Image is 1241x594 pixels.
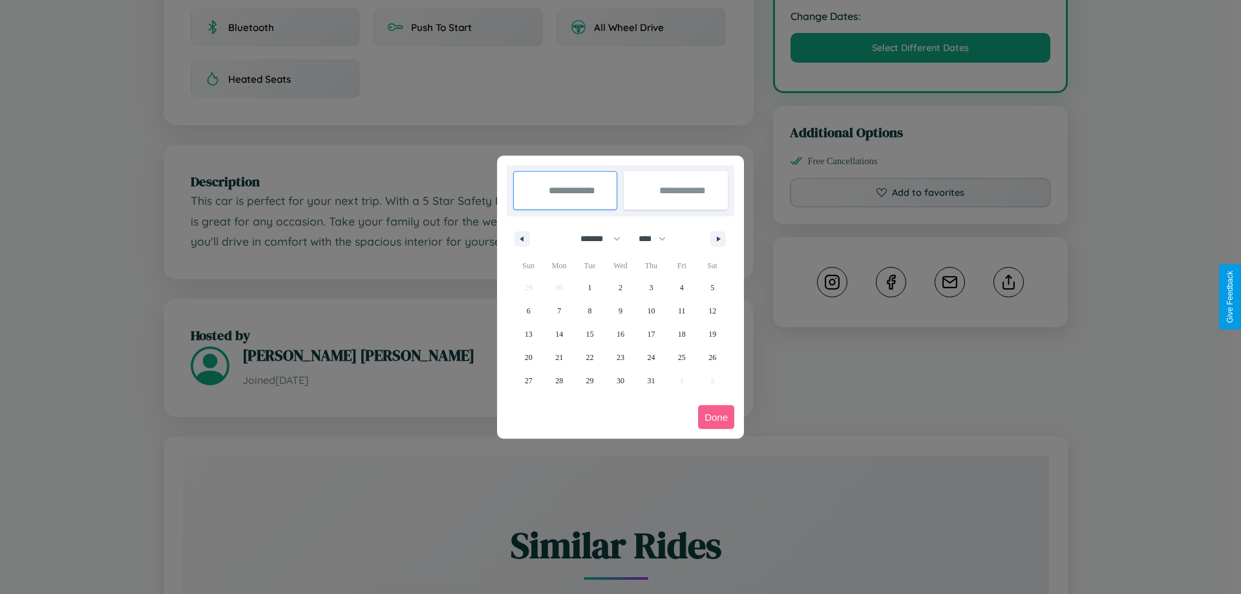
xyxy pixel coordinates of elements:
[680,276,684,299] span: 4
[678,323,686,346] span: 18
[697,346,728,369] button: 26
[513,369,544,392] button: 27
[605,346,635,369] button: 23
[647,299,655,323] span: 10
[666,255,697,276] span: Fri
[649,276,653,299] span: 3
[525,323,533,346] span: 13
[527,299,531,323] span: 6
[636,346,666,369] button: 24
[708,299,716,323] span: 12
[1225,271,1235,323] div: Give Feedback
[513,299,544,323] button: 6
[555,346,563,369] span: 21
[605,276,635,299] button: 2
[575,369,605,392] button: 29
[647,346,655,369] span: 24
[605,255,635,276] span: Wed
[605,299,635,323] button: 9
[636,369,666,392] button: 31
[666,299,697,323] button: 11
[575,299,605,323] button: 8
[575,276,605,299] button: 1
[605,323,635,346] button: 16
[647,323,655,346] span: 17
[666,323,697,346] button: 18
[513,346,544,369] button: 20
[544,323,574,346] button: 14
[710,276,714,299] span: 5
[697,276,728,299] button: 5
[544,299,574,323] button: 7
[544,255,574,276] span: Mon
[617,346,624,369] span: 23
[666,346,697,369] button: 25
[575,255,605,276] span: Tue
[605,369,635,392] button: 30
[575,323,605,346] button: 15
[708,323,716,346] span: 19
[586,369,594,392] span: 29
[586,323,594,346] span: 15
[555,369,563,392] span: 28
[697,299,728,323] button: 12
[636,299,666,323] button: 10
[697,255,728,276] span: Sat
[708,346,716,369] span: 26
[575,346,605,369] button: 22
[555,323,563,346] span: 14
[697,323,728,346] button: 19
[525,346,533,369] span: 20
[619,299,622,323] span: 9
[544,346,574,369] button: 21
[513,255,544,276] span: Sun
[636,323,666,346] button: 17
[617,323,624,346] span: 16
[678,346,686,369] span: 25
[647,369,655,392] span: 31
[636,276,666,299] button: 3
[678,299,686,323] span: 11
[617,369,624,392] span: 30
[588,276,592,299] span: 1
[698,405,734,429] button: Done
[513,323,544,346] button: 13
[636,255,666,276] span: Thu
[557,299,561,323] span: 7
[588,299,592,323] span: 8
[586,346,594,369] span: 22
[666,276,697,299] button: 4
[619,276,622,299] span: 2
[544,369,574,392] button: 28
[525,369,533,392] span: 27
